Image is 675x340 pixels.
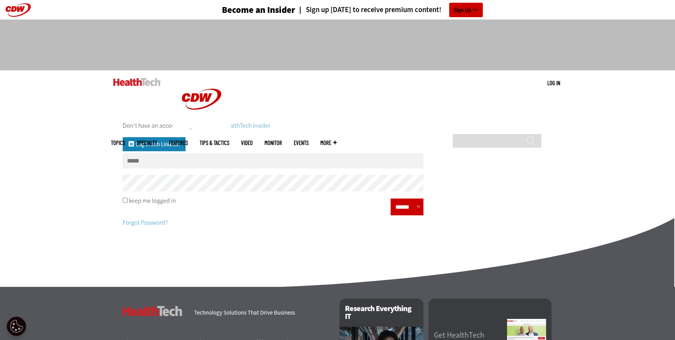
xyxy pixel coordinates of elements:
[172,70,231,128] img: Home
[123,306,182,316] h3: HealthTech
[137,140,157,146] span: Specialty
[320,140,337,146] span: More
[113,78,161,86] img: Home
[449,3,483,17] a: Sign Up
[111,140,125,146] span: Topics
[172,122,231,130] a: CDW
[195,27,480,63] iframe: advertisement
[200,140,229,146] a: Tips & Tactics
[169,140,188,146] a: Features
[295,6,441,14] a: Sign up [DATE] to receive premium content!
[547,79,560,86] a: Log in
[194,310,330,316] h4: Technology Solutions That Drive Business
[264,140,282,146] a: MonITor
[7,317,26,336] div: Cookie Settings
[193,5,295,14] a: Become an Insider
[294,140,309,146] a: Events
[547,79,560,87] div: User menu
[222,5,295,14] h3: Become an Insider
[241,140,253,146] a: Video
[339,299,423,327] h2: Research Everything IT
[123,218,168,227] a: Forgot Password?
[7,317,26,336] button: Open Preferences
